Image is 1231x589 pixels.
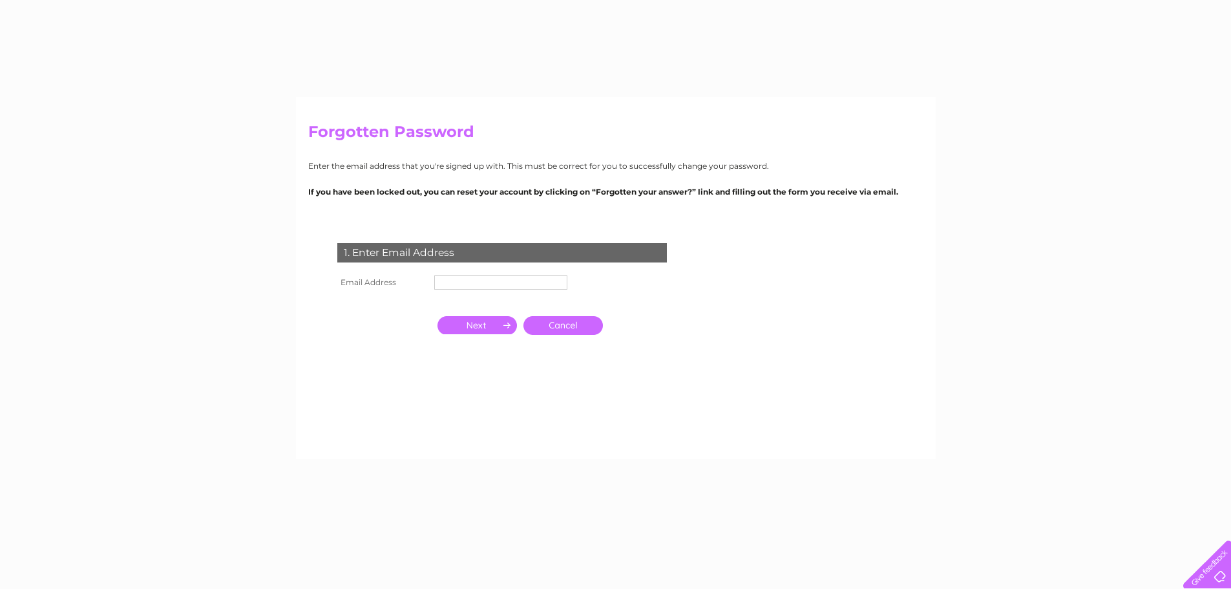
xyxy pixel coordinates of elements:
[308,123,923,147] h2: Forgotten Password
[308,160,923,172] p: Enter the email address that you're signed up with. This must be correct for you to successfully ...
[523,316,603,335] a: Cancel
[308,186,923,198] p: If you have been locked out, you can reset your account by clicking on “Forgotten your answer?” l...
[334,272,431,293] th: Email Address
[337,243,667,262] div: 1. Enter Email Address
